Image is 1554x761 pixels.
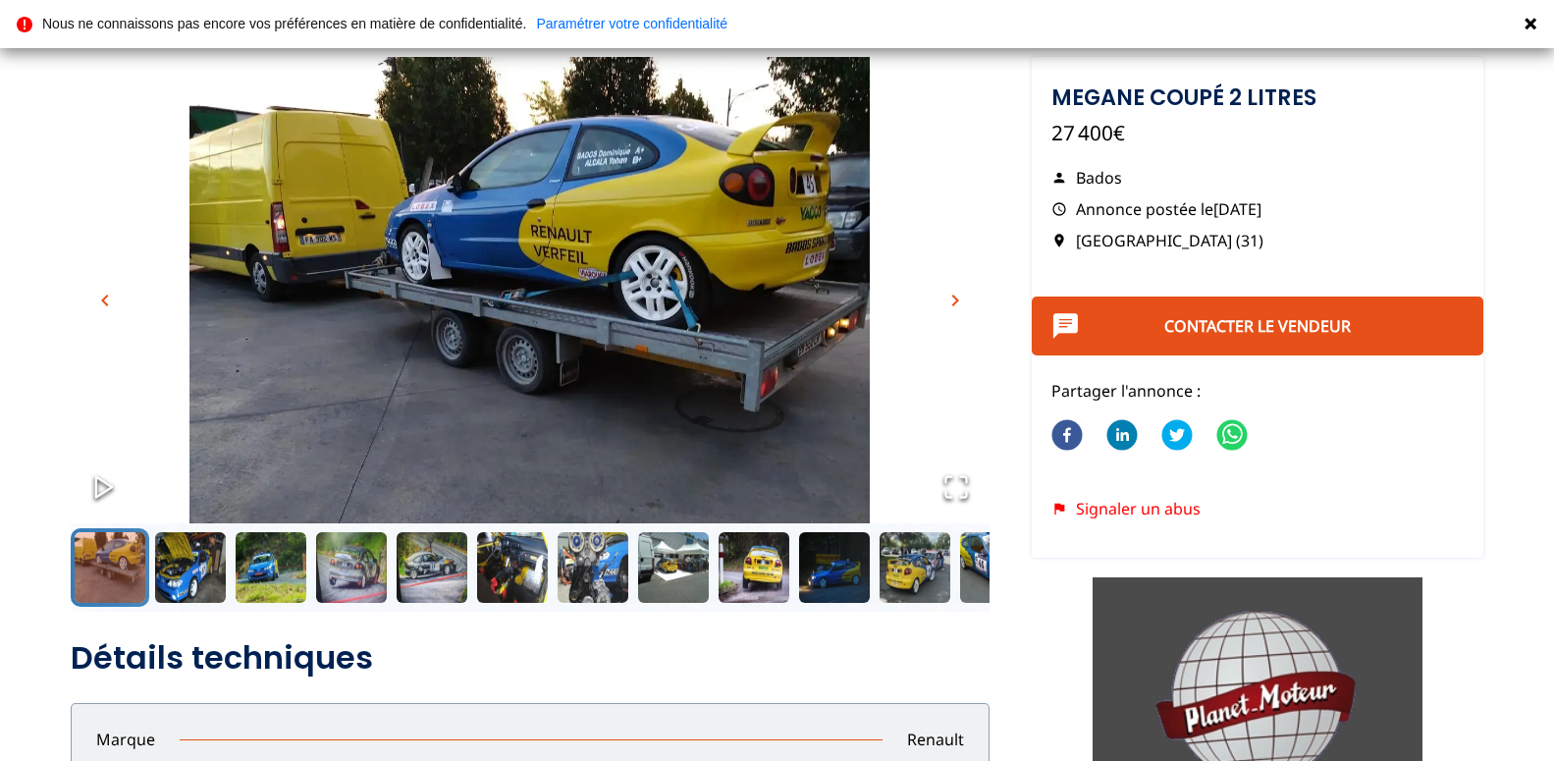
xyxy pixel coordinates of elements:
[42,17,526,30] p: Nous ne connaissons pas encore vos préférences en matière de confidentialité.
[1051,167,1465,189] p: Bados
[1051,119,1465,147] p: 27 400€
[312,528,391,607] button: Go to Slide 4
[232,528,310,607] button: Go to Slide 3
[473,528,552,607] button: Go to Slide 6
[151,528,230,607] button: Go to Slide 2
[795,528,874,607] button: Go to Slide 10
[93,289,117,312] span: chevron_left
[554,528,632,607] button: Go to Slide 7
[1051,500,1465,517] div: Signaler un abus
[876,528,954,607] button: Go to Slide 11
[1032,297,1484,355] button: Contacter le vendeur
[940,286,970,315] button: chevron_right
[71,528,990,607] div: Thumbnail Navigation
[90,286,120,315] button: chevron_left
[1216,407,1248,465] button: whatsapp
[71,528,149,607] button: Go to Slide 1
[1051,198,1465,220] p: Annonce postée le [DATE]
[71,57,990,523] div: Go to Slide 1
[883,729,989,750] p: Renault
[72,729,180,750] p: Marque
[1106,407,1138,465] button: linkedin
[536,17,727,30] a: Paramétrer votre confidentialité
[71,638,990,678] h2: Détails techniques
[71,57,990,568] img: image
[634,528,713,607] button: Go to Slide 8
[923,454,990,523] button: Open Fullscreen
[715,528,793,607] button: Go to Slide 9
[956,528,1035,607] button: Go to Slide 12
[1051,86,1465,108] h1: Megane coupé 2 litres
[71,454,137,523] button: Play or Pause Slideshow
[943,289,967,312] span: chevron_right
[1051,407,1083,465] button: facebook
[1051,230,1465,251] p: [GEOGRAPHIC_DATA] (31)
[1161,407,1193,465] button: twitter
[393,528,471,607] button: Go to Slide 5
[1051,380,1465,402] p: Partager l'annonce :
